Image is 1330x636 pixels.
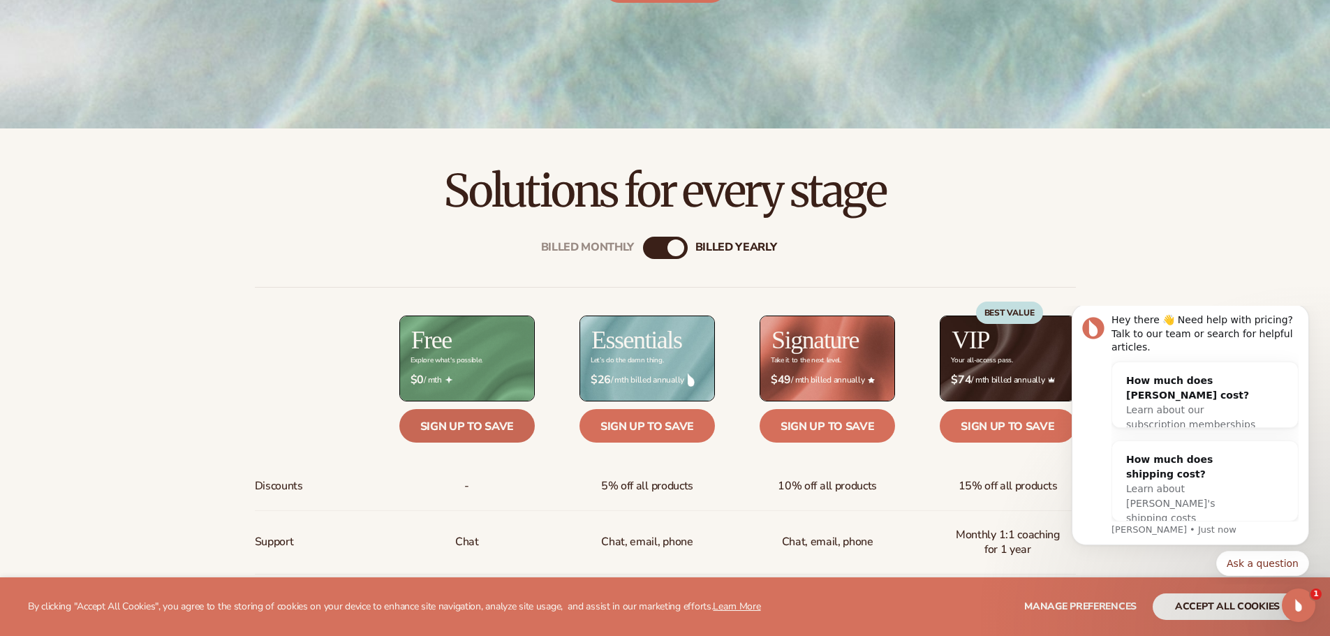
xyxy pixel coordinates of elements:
p: Chat [455,529,479,555]
div: Explore what's possible. [411,357,482,364]
iframe: Intercom live chat [1282,589,1315,622]
span: / mth billed annually [771,374,884,387]
span: Monthly 1:1 coaching for 1 year [951,522,1064,563]
img: drop.png [688,374,695,386]
h2: Signature [771,327,859,353]
span: Learn about [PERSON_NAME]'s shipping costs [75,177,164,218]
div: How much does [PERSON_NAME] cost?Learn about our subscription memberships [61,57,219,138]
a: Sign up to save [579,409,715,443]
h2: Free [411,327,452,353]
img: free_bg.png [400,316,534,401]
h2: Essentials [591,327,682,353]
button: Quick reply: Ask a question [165,245,258,270]
div: Billed Monthly [541,241,635,254]
strong: $74 [951,374,971,387]
img: Crown_2d87c031-1b5a-4345-8312-a4356ddcde98.png [1048,376,1055,383]
span: / mth billed annually [951,374,1064,387]
span: Manage preferences [1024,600,1137,613]
div: Your all-access pass. [951,357,1012,364]
div: How much does shipping cost? [75,147,205,176]
span: 15% off all products [959,473,1058,499]
img: Essentials_BG_9050f826-5aa9-47d9-a362-757b82c62641.jpg [580,316,714,401]
a: Sign up to save [760,409,895,443]
a: Sign up to save [399,409,535,443]
div: Hey there 👋 Need help with pricing? Talk to our team or search for helpful articles. [61,8,248,49]
strong: $49 [771,374,791,387]
p: By clicking "Accept All Cookies", you agree to the storing of cookies on your device to enhance s... [28,601,761,613]
span: / mth [411,374,524,387]
div: BEST VALUE [976,302,1043,324]
button: accept all cookies [1153,593,1302,620]
img: Signature_BG_eeb718c8-65ac-49e3-a4e5-327c6aa73146.jpg [760,316,894,401]
div: Message content [61,8,248,216]
span: Learn about our subscription memberships [75,98,205,124]
p: Chat, email, phone [601,529,693,555]
div: Quick reply options [21,245,258,270]
div: How much does [PERSON_NAME] cost? [75,68,205,97]
iframe: Intercom notifications message [1051,306,1330,584]
img: VIP_BG_199964bd-3653-43bc-8a67-789d2d7717b9.jpg [940,316,1074,401]
a: Learn More [713,600,760,613]
span: Support [255,529,294,555]
h2: VIP [952,327,989,353]
span: 5% off all products [601,473,693,499]
img: Star_6.png [868,377,875,383]
span: Discounts [255,473,303,499]
a: Sign up to save [940,409,1075,443]
div: How much does shipping cost?Learn about [PERSON_NAME]'s shipping costs [61,135,219,231]
span: / mth billed annually [591,374,704,387]
button: Manage preferences [1024,593,1137,620]
div: Take it to the next level. [771,357,841,364]
p: Message from Lee, sent Just now [61,218,248,230]
span: - [464,473,469,499]
span: Chat, email, phone [782,529,873,555]
div: Let’s do the damn thing. [591,357,663,364]
strong: $0 [411,374,424,387]
strong: $26 [591,374,611,387]
h2: Solutions for every stage [39,168,1291,214]
div: billed Yearly [695,241,777,254]
span: 1 [1310,589,1322,600]
span: 10% off all products [778,473,877,499]
img: Profile image for Lee [31,11,54,34]
img: Free_Icon_bb6e7c7e-73f8-44bd-8ed0-223ea0fc522e.png [445,376,452,383]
